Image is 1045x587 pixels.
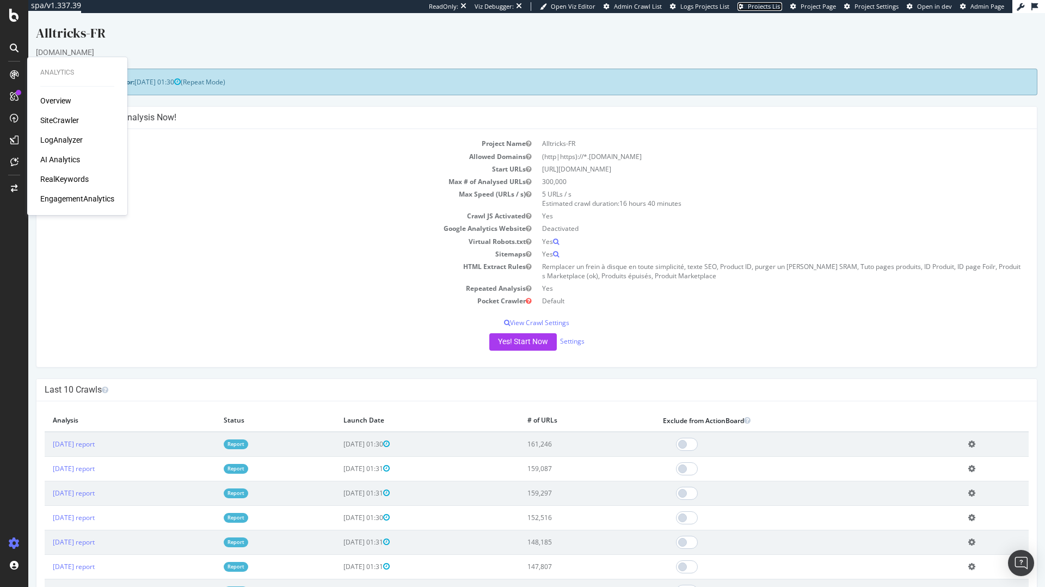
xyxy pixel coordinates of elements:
td: 300,000 [508,162,1000,175]
td: Allowed Domains [16,137,508,150]
div: ReadOnly: [429,2,458,11]
th: Launch Date [307,396,491,419]
td: Start URLs [16,150,508,162]
span: Project Page [801,2,836,10]
th: Exclude from ActionBoard [626,396,932,419]
div: (Repeat Mode) [8,56,1009,82]
a: Open Viz Editor [540,2,595,11]
td: HTML Extract Rules [16,247,508,269]
a: [DATE] report [24,475,66,485]
strong: Next Launch Scheduled for: [16,64,106,74]
a: Admin Crawl List [604,2,662,11]
td: Yes [508,222,1000,235]
th: Analysis [16,396,187,419]
td: 148,185 [491,517,626,541]
td: [URL][DOMAIN_NAME] [508,150,1000,162]
td: 152,516 [491,492,626,517]
h4: Configure your New Analysis Now! [16,99,1000,110]
td: 161,246 [491,419,626,444]
a: Overview [40,95,71,106]
a: Report [195,500,220,509]
a: Open in dev [907,2,952,11]
div: Alltricks-FR [8,11,1009,34]
button: Yes! Start Now [461,320,528,338]
td: Yes [508,197,1000,209]
td: 159,297 [491,468,626,492]
th: Status [187,396,307,419]
span: [DATE] 01:31 [315,475,361,485]
a: [DATE] report [24,549,66,558]
span: [DATE] 01:30 [315,426,361,436]
td: Deactivated [508,209,1000,222]
td: Alltricks-FR [508,124,1000,137]
td: Default [508,282,1000,294]
td: Pocket Crawler [16,282,508,294]
span: Projects List [748,2,782,10]
span: 16 hours 40 minutes [591,186,653,195]
a: Logs Projects List [670,2,729,11]
a: Project Settings [844,2,899,11]
h4: Last 10 Crawls [16,371,1000,382]
a: Admin Page [960,2,1004,11]
td: Project Name [16,124,508,137]
a: EngagementAnalytics [40,193,114,204]
span: [DATE] 01:31 [315,573,361,583]
span: [DATE] 01:30 [315,500,361,509]
span: Open Viz Editor [551,2,595,10]
a: [DATE] report [24,524,66,534]
div: Viz Debugger: [475,2,514,11]
a: Project Page [790,2,836,11]
span: [DATE] 01:30 [106,64,152,74]
td: 159,087 [491,443,626,468]
a: [DATE] report [24,426,66,436]
div: Analytics [40,68,114,77]
span: Logs Projects List [680,2,729,10]
td: Max # of Analysed URLs [16,162,508,175]
a: Report [195,426,220,436]
td: Crawl JS Activated [16,197,508,209]
td: Remplacer un frein à disque en toute simplicité, texte SEO, Product ID, purger un [PERSON_NAME] S... [508,247,1000,269]
a: Report [195,573,220,583]
td: Repeated Analysis [16,269,508,282]
div: Open Intercom Messenger [1008,550,1034,576]
a: [DATE] report [24,500,66,509]
p: View Crawl Settings [16,305,1000,314]
td: Sitemaps [16,235,508,247]
td: Google Analytics Website [16,209,508,222]
span: [DATE] 01:31 [315,549,361,558]
a: [DATE] report [24,451,66,460]
span: Open in dev [917,2,952,10]
span: [DATE] 01:31 [315,451,361,460]
a: Report [195,475,220,485]
a: LogAnalyzer [40,134,83,145]
a: Report [195,549,220,558]
a: Projects List [737,2,782,11]
span: Project Settings [855,2,899,10]
td: (http|https)://*.[DOMAIN_NAME] [508,137,1000,150]
a: Report [195,451,220,460]
a: [DATE] report [24,573,66,583]
a: Report [195,524,220,534]
td: 5 URLs / s Estimated crawl duration: [508,175,1000,197]
td: Yes [508,269,1000,282]
td: Max Speed (URLs / s) [16,175,508,197]
td: Yes [508,235,1000,247]
a: Settings [532,323,556,333]
span: Admin Page [970,2,1004,10]
span: Admin Crawl List [614,2,662,10]
div: [DOMAIN_NAME] [8,34,1009,45]
th: # of URLs [491,396,626,419]
a: RealKeywords [40,174,89,185]
td: Virtual Robots.txt [16,222,508,235]
td: 147,807 [491,541,626,566]
a: SiteCrawler [40,115,79,126]
span: [DATE] 01:31 [315,524,361,534]
a: AI Analytics [40,154,80,165]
